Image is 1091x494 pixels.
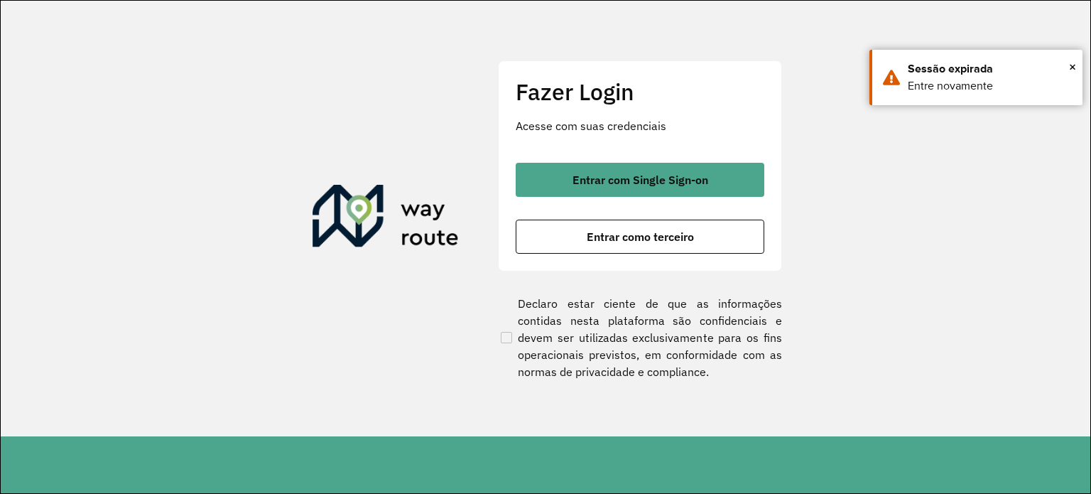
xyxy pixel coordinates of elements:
span: Entrar com Single Sign-on [572,174,708,186]
p: Acesse com suas credenciais [516,117,764,134]
img: Roteirizador AmbevTech [313,185,459,253]
div: Entre novamente [908,77,1072,95]
button: button [516,163,764,197]
span: × [1069,56,1076,77]
button: Close [1069,56,1076,77]
label: Declaro estar ciente de que as informações contidas nesta plataforma são confidenciais e devem se... [498,295,782,380]
span: Entrar como terceiro [587,231,694,242]
button: button [516,220,764,254]
div: Sessão expirada [908,60,1072,77]
h2: Fazer Login [516,78,764,105]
